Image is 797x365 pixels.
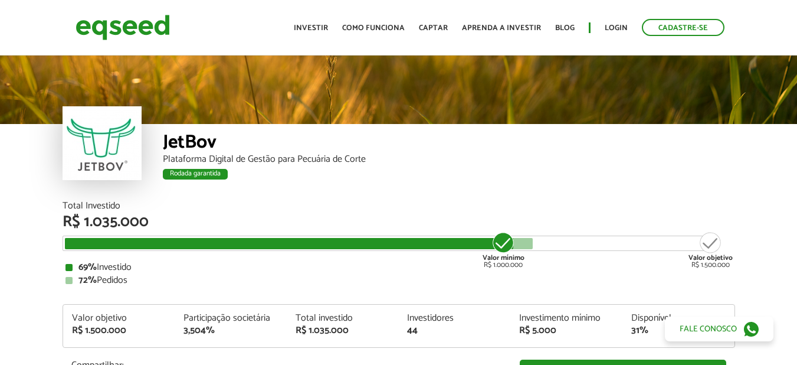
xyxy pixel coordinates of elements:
a: Como funciona [342,24,405,32]
a: Cadastre-se [642,19,724,36]
strong: 72% [78,272,97,288]
div: Rodada garantida [163,169,228,180]
div: R$ 5.000 [519,326,614,335]
a: Captar [419,24,448,32]
strong: 69% [78,259,97,275]
div: JetBov [163,133,735,155]
div: R$ 1.000.000 [481,231,526,269]
div: Disponível [631,314,726,323]
div: Total investido [296,314,390,323]
div: Valor objetivo [72,314,166,323]
a: Login [605,24,628,32]
div: R$ 1.035.000 [296,326,390,335]
div: Plataforma Digital de Gestão para Pecuária de Corte [163,155,735,164]
a: Fale conosco [665,317,773,341]
a: Blog [555,24,575,32]
div: Investidores [407,314,501,323]
strong: Valor objetivo [688,252,733,263]
a: Aprenda a investir [462,24,541,32]
div: Investimento mínimo [519,314,614,323]
div: Pedidos [65,276,732,285]
div: R$ 1.500.000 [72,326,166,335]
div: 44 [407,326,501,335]
div: R$ 1.035.000 [63,214,735,230]
div: Investido [65,263,732,272]
div: R$ 1.500.000 [688,231,733,269]
div: Participação societária [183,314,278,323]
img: EqSeed [76,12,170,43]
strong: Valor mínimo [483,252,524,263]
div: 3,504% [183,326,278,335]
a: Investir [294,24,328,32]
div: Total Investido [63,201,735,211]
